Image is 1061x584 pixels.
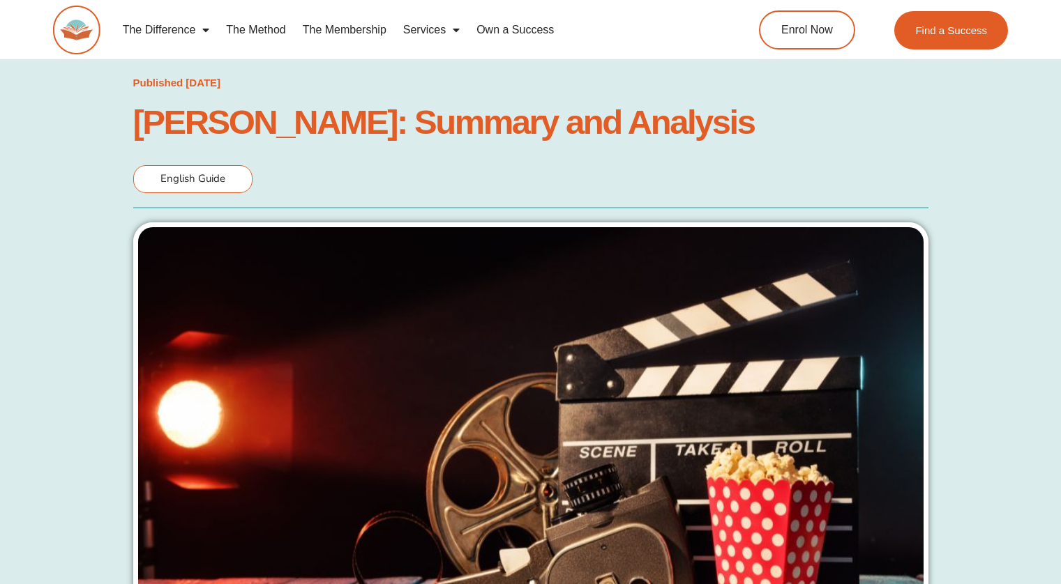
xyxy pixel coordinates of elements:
[133,77,183,89] span: Published
[915,25,987,36] span: Find a Success
[114,14,705,46] nav: Menu
[468,14,562,46] a: Own a Success
[133,73,221,93] a: Published [DATE]
[160,171,225,185] span: English Guide
[759,10,855,49] a: Enrol Now
[894,11,1008,49] a: Find a Success
[395,14,468,46] a: Services
[781,24,833,36] span: Enrol Now
[218,14,294,46] a: The Method
[133,107,928,137] h1: [PERSON_NAME]: Summary and Analysis
[114,14,218,46] a: The Difference
[186,77,220,89] time: [DATE]
[991,517,1061,584] iframe: Chat Widget
[294,14,395,46] a: The Membership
